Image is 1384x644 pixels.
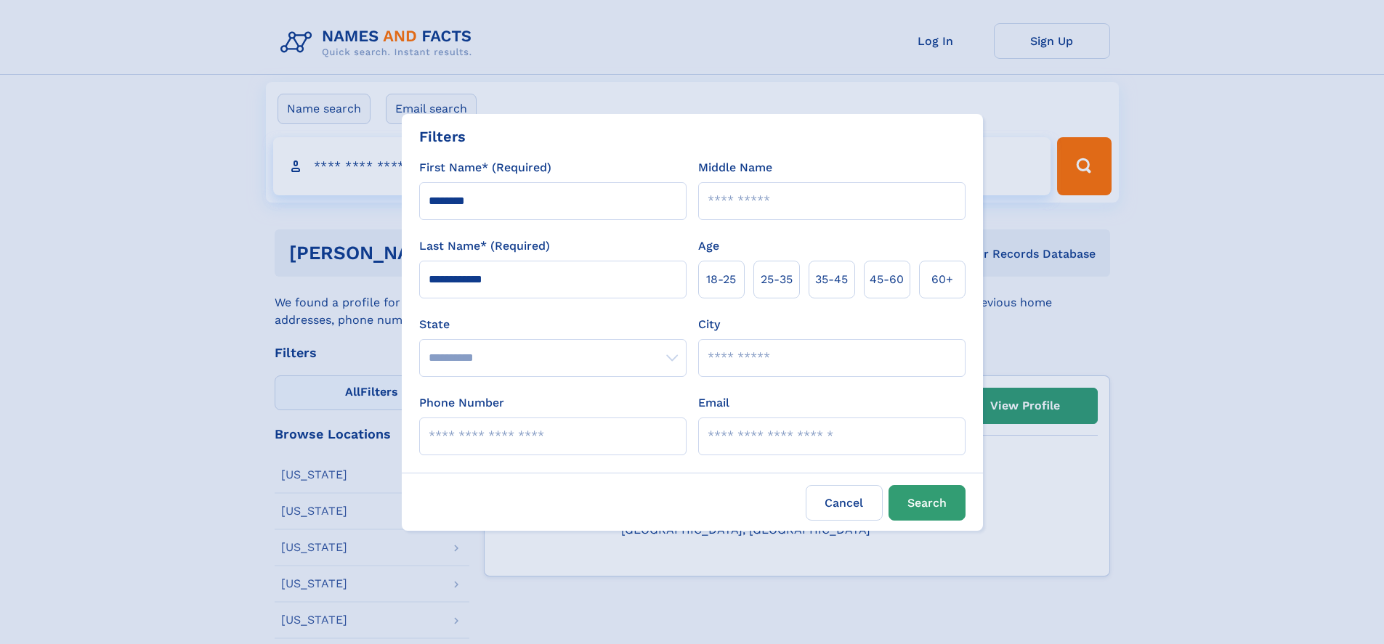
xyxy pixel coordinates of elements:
[870,271,904,288] span: 45‑60
[419,237,550,255] label: Last Name* (Required)
[698,237,719,255] label: Age
[419,316,687,333] label: State
[698,159,772,176] label: Middle Name
[931,271,953,288] span: 60+
[806,485,883,521] label: Cancel
[761,271,793,288] span: 25‑35
[419,126,466,147] div: Filters
[698,316,720,333] label: City
[419,159,551,176] label: First Name* (Required)
[419,394,504,412] label: Phone Number
[815,271,848,288] span: 35‑45
[698,394,729,412] label: Email
[706,271,736,288] span: 18‑25
[889,485,966,521] button: Search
